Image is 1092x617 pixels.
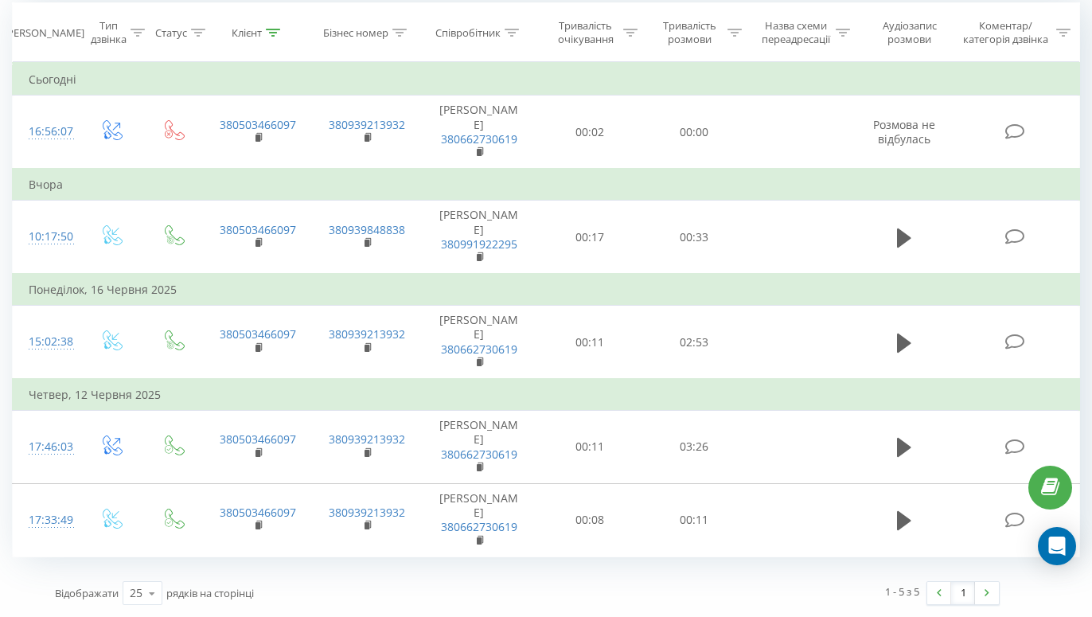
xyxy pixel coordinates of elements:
[29,326,63,357] div: 15:02:38
[873,117,935,146] span: Розмова не відбулась
[656,19,723,46] div: Тривалість розмови
[1038,527,1076,565] div: Open Intercom Messenger
[29,432,63,463] div: 17:46:03
[329,222,405,237] a: 380939848838
[130,585,142,601] div: 25
[29,116,63,147] div: 16:56:07
[220,326,296,342] a: 380503466097
[91,19,127,46] div: Тип дзвінка
[220,432,296,447] a: 380503466097
[13,169,1080,201] td: Вчора
[13,379,1080,411] td: Четвер, 12 Червня 2025
[642,201,746,274] td: 00:33
[760,19,832,46] div: Назва схеми переадресації
[220,505,296,520] a: 380503466097
[232,26,262,40] div: Клієнт
[220,222,296,237] a: 380503466097
[421,201,538,274] td: [PERSON_NAME]
[537,411,642,484] td: 00:11
[329,505,405,520] a: 380939213932
[329,326,405,342] a: 380939213932
[329,432,405,447] a: 380939213932
[951,582,975,604] a: 1
[155,26,187,40] div: Статус
[441,131,517,146] a: 380662730619
[642,96,746,169] td: 00:00
[4,26,84,40] div: [PERSON_NAME]
[220,117,296,132] a: 380503466097
[642,411,746,484] td: 03:26
[537,483,642,556] td: 00:08
[323,26,388,40] div: Бізнес номер
[421,483,538,556] td: [PERSON_NAME]
[441,519,517,534] a: 380662730619
[441,236,517,252] a: 380991922295
[29,505,63,536] div: 17:33:49
[435,26,501,40] div: Співробітник
[537,201,642,274] td: 00:17
[441,342,517,357] a: 380662730619
[642,306,746,379] td: 02:53
[885,584,919,599] div: 1 - 5 з 5
[55,586,119,600] span: Відображати
[537,96,642,169] td: 00:02
[13,64,1080,96] td: Сьогодні
[642,483,746,556] td: 00:11
[166,586,254,600] span: рядків на сторінці
[13,274,1080,306] td: Понеділок, 16 Червня 2025
[421,96,538,169] td: [PERSON_NAME]
[959,19,1052,46] div: Коментар/категорія дзвінка
[552,19,619,46] div: Тривалість очікування
[441,447,517,462] a: 380662730619
[537,306,642,379] td: 00:11
[329,117,405,132] a: 380939213932
[421,306,538,379] td: [PERSON_NAME]
[421,411,538,484] td: [PERSON_NAME]
[868,19,950,46] div: Аудіозапис розмови
[29,221,63,252] div: 10:17:50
